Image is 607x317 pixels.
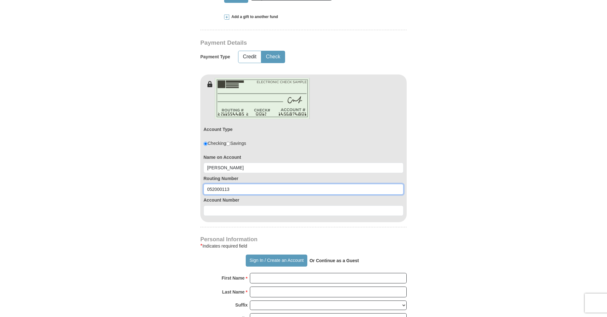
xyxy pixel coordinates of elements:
[200,54,230,60] h5: Payment Type
[200,237,407,242] h4: Personal Information
[200,39,362,47] h3: Payment Details
[262,51,285,63] button: Check
[203,140,246,146] div: Checking Savings
[203,126,233,133] label: Account Type
[222,288,245,296] strong: Last Name
[215,78,310,119] img: check-en.png
[238,51,261,63] button: Credit
[203,154,404,160] label: Name on Account
[246,255,307,267] button: Sign In / Create an Account
[229,14,278,20] span: Add a gift to another fund
[203,197,404,203] label: Account Number
[310,258,359,263] strong: Or Continue as a Guest
[235,301,248,309] strong: Suffix
[200,242,407,250] div: Indicates required field
[203,175,404,182] label: Routing Number
[222,274,244,282] strong: First Name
